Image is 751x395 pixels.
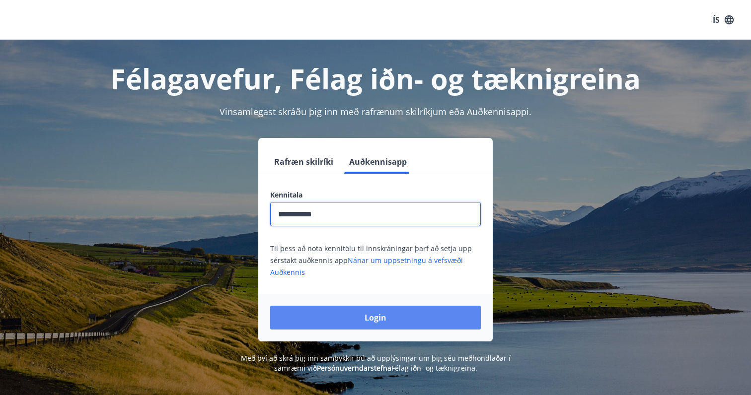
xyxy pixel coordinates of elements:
label: Kennitala [270,190,481,200]
button: Auðkennisapp [345,150,411,174]
span: Vinsamlegast skráðu þig inn með rafrænum skilríkjum eða Auðkennisappi. [220,106,531,118]
button: Login [270,306,481,329]
span: Til þess að nota kennitölu til innskráningar þarf að setja upp sérstakt auðkennis app [270,244,472,277]
h1: Félagavefur, Félag iðn- og tæknigreina [30,60,721,97]
a: Nánar um uppsetningu á vefsvæði Auðkennis [270,256,463,277]
span: Með því að skrá þig inn samþykkir þú að upplýsingar um þig séu meðhöndlaðar í samræmi við Félag i... [241,353,511,373]
a: Persónuverndarstefna [317,363,391,373]
button: Rafræn skilríki [270,150,337,174]
button: ÍS [707,11,739,29]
